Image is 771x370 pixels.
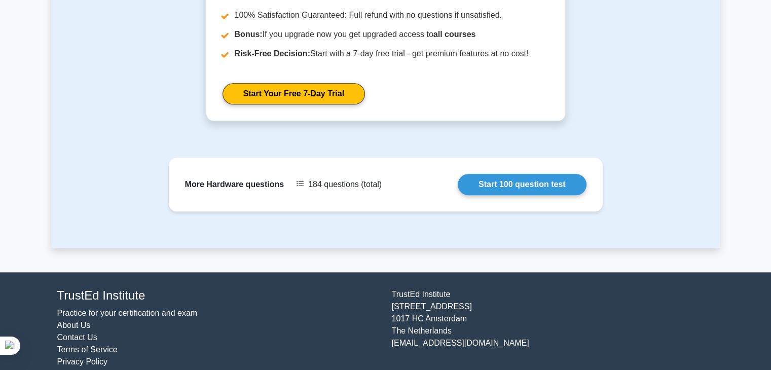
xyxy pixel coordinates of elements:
a: Start 100 question test [458,174,586,195]
a: Privacy Policy [57,357,108,366]
a: Contact Us [57,333,97,342]
h4: TrustEd Institute [57,288,380,303]
a: Terms of Service [57,345,118,354]
div: TrustEd Institute [STREET_ADDRESS] 1017 HC Amsterdam The Netherlands [EMAIL_ADDRESS][DOMAIN_NAME] [386,288,720,368]
a: About Us [57,321,91,329]
a: Start Your Free 7-Day Trial [223,83,365,104]
a: Practice for your certification and exam [57,309,198,317]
